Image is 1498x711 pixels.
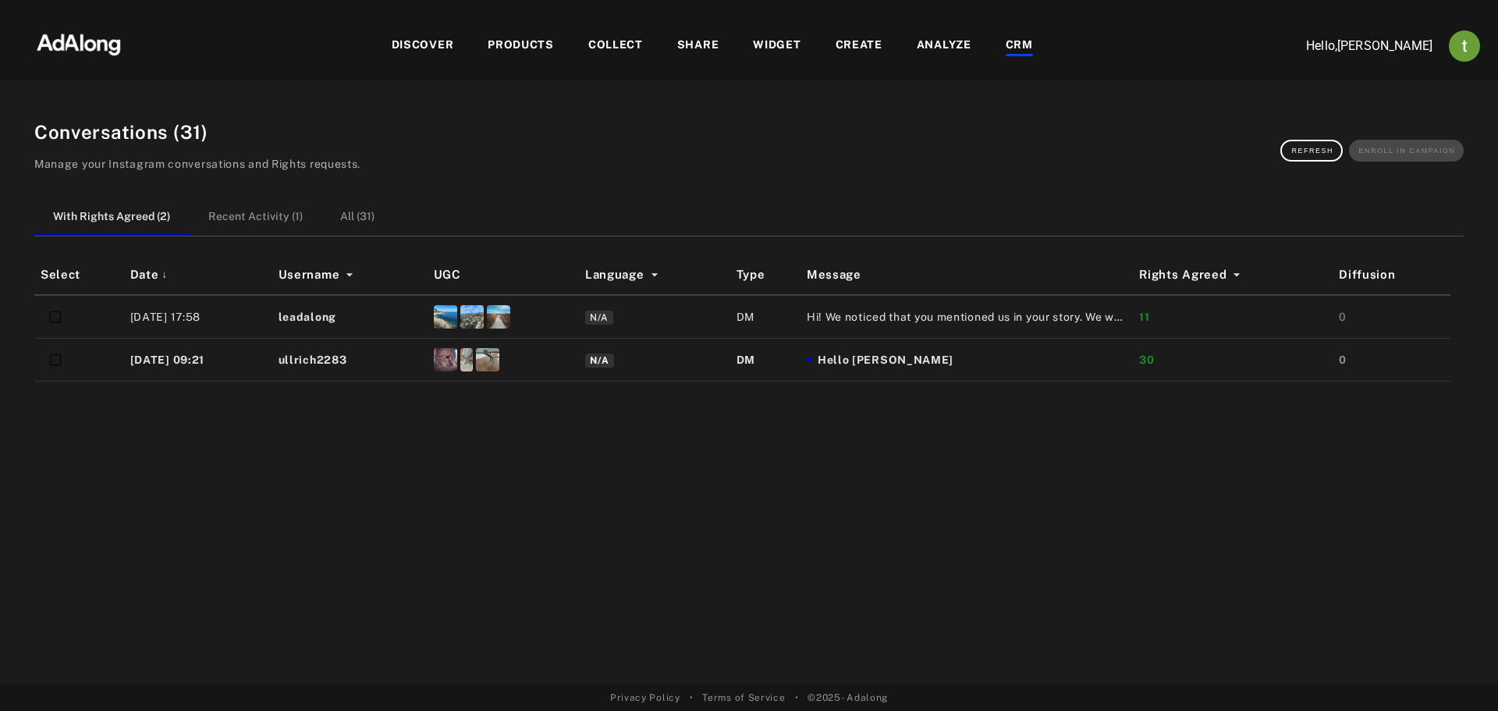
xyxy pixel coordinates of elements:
[434,348,457,371] img: UGC Thumbnail 1
[585,311,613,325] span: N/A
[917,37,971,55] div: ANALYZE
[808,691,888,705] span: © 2025 - Adalong
[190,199,321,236] button: Recent Activity (1)
[34,199,190,236] button: With Rights Agreed (2)
[279,311,336,323] strong: leadalong
[41,266,118,284] div: Select
[610,691,680,705] a: Privacy Policy
[800,255,1133,296] th: Message
[1006,37,1033,55] div: CRM
[476,348,499,371] img: UGC Thumbnail 3
[1449,30,1480,62] img: ACg8ocJj1Mp6hOb8A41jL1uwSMxz7God0ICt0FEFk954meAQ=s96-c
[1276,37,1432,55] p: Hello, [PERSON_NAME]
[1445,27,1484,66] button: Account settings
[428,255,579,296] th: UGC
[753,37,800,55] div: WIDGET
[1280,140,1343,162] button: Refresh
[1420,636,1498,711] iframe: Chat Widget
[34,118,360,146] h2: Conversations ( 31 )
[730,255,800,296] th: Type
[807,309,1127,325] span: Hi! We noticed that you mentioned us in your story. We would love to share it on our page, but we...
[1139,309,1326,325] div: 11
[1291,147,1333,155] span: Refresh
[34,157,360,172] p: Manage your Instagram conversations and Rights requests.
[1139,352,1326,368] div: 30
[321,199,393,236] button: All (31)
[434,305,457,329] img: UGC Thumbnail 1
[795,691,799,705] span: •
[130,266,266,284] div: Date
[818,352,953,368] span: Hello [PERSON_NAME]
[1339,354,1347,366] span: 0
[279,266,421,284] div: Username
[585,354,614,368] span: N/A
[730,295,800,339] td: DM
[124,339,272,382] td: [DATE] 09:21
[1333,255,1450,296] th: Diffusion
[585,266,724,284] div: Language
[10,20,147,66] img: 63233d7d88ed69de3c212112c67096b6.png
[392,37,454,55] div: DISCOVER
[677,37,719,55] div: SHARE
[279,354,347,366] strong: ullrich2283
[460,305,484,329] img: UGC Thumbnail 2
[162,268,167,282] span: ↓
[588,37,643,55] div: COLLECT
[460,348,474,371] img: UGC Thumbnail 2
[124,295,272,339] td: [DATE] 17:58
[730,339,800,382] td: DM
[836,37,882,55] div: CREATE
[1139,266,1326,284] div: Rights Agreed
[702,691,785,705] a: Terms of Service
[690,691,694,705] span: •
[487,305,510,329] img: UGC Thumbnail 3
[1339,311,1347,323] span: 0
[488,37,554,55] div: PRODUCTS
